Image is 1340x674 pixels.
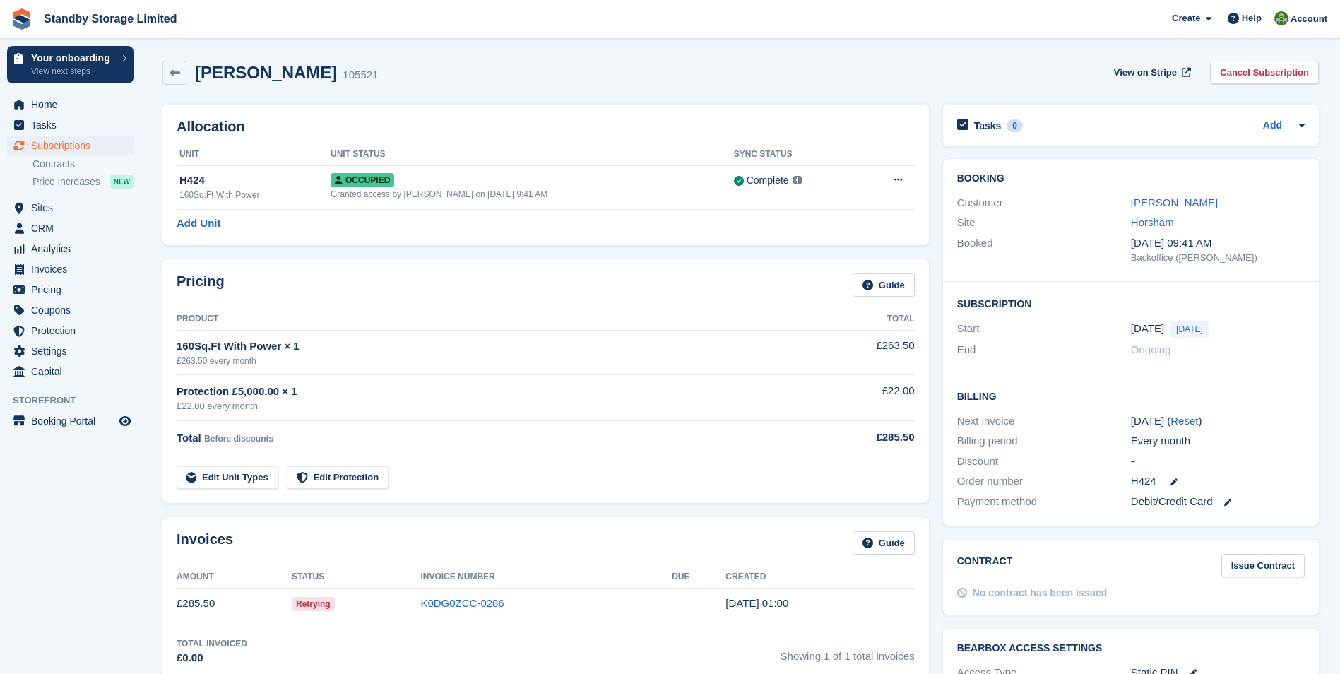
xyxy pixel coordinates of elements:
[957,173,1305,184] h2: Booking
[1263,118,1282,134] a: Add
[13,394,141,408] span: Storefront
[1108,61,1194,84] a: View on Stripe
[11,8,32,30] img: stora-icon-8386f47178a22dfd0bd8f6a31ec36ba5ce8667c1dd55bd0f319d3a0aa187defe.svg
[1131,454,1305,470] div: -
[110,175,134,189] div: NEW
[31,115,116,135] span: Tasks
[957,643,1305,654] h2: BearBox Access Settings
[1007,119,1023,132] div: 0
[957,389,1305,403] h2: Billing
[177,432,201,444] span: Total
[7,300,134,320] a: menu
[1131,196,1218,208] a: [PERSON_NAME]
[177,355,802,367] div: £263.50 every month
[802,308,915,331] th: Total
[725,566,914,589] th: Created
[31,300,116,320] span: Coupons
[1131,235,1305,252] div: [DATE] 09:41 AM
[292,597,335,611] span: Retrying
[957,215,1131,231] div: Site
[734,143,860,166] th: Sync Status
[177,588,292,620] td: £285.50
[31,136,116,155] span: Subscriptions
[1221,554,1305,577] a: Issue Contract
[343,67,378,83] div: 105521
[7,411,134,431] a: menu
[957,494,1131,510] div: Payment method
[1291,12,1327,26] span: Account
[1131,473,1156,490] span: H424
[957,433,1131,449] div: Billing period
[287,466,389,490] a: Edit Protection
[7,136,134,155] a: menu
[31,259,116,279] span: Invoices
[802,375,915,421] td: £22.00
[957,473,1131,490] div: Order number
[177,637,247,650] div: Total Invoiced
[853,531,915,555] a: Guide
[7,46,134,83] a: Your onboarding View next steps
[1170,321,1209,338] span: [DATE]
[1242,11,1262,25] span: Help
[1131,251,1305,265] div: Backoffice ([PERSON_NAME])
[973,586,1108,601] div: No contract has been issued
[7,198,134,218] a: menu
[32,174,134,189] a: Price increases NEW
[7,259,134,279] a: menu
[1172,11,1200,25] span: Create
[1274,11,1288,25] img: Steven Hambridge
[177,466,278,490] a: Edit Unit Types
[38,7,182,30] a: Standby Storage Limited
[957,413,1131,430] div: Next invoice
[31,341,116,361] span: Settings
[957,235,1131,265] div: Booked
[177,384,802,400] div: Protection £5,000.00 × 1
[420,597,504,609] a: K0DG0ZCC-0286
[292,566,420,589] th: Status
[7,280,134,300] a: menu
[31,321,116,341] span: Protection
[1114,66,1177,80] span: View on Stripe
[177,119,915,135] h2: Allocation
[177,215,220,232] a: Add Unit
[853,273,915,297] a: Guide
[957,454,1131,470] div: Discount
[974,119,1002,132] h2: Tasks
[7,95,134,114] a: menu
[331,188,734,201] div: Granted access by [PERSON_NAME] on [DATE] 9:41 AM
[177,338,802,355] div: 160Sq.Ft With Power × 1
[802,330,915,374] td: £263.50
[7,321,134,341] a: menu
[31,280,116,300] span: Pricing
[1131,343,1171,355] span: Ongoing
[331,173,394,187] span: Occupied
[1131,494,1305,510] div: Debit/Credit Card
[957,195,1131,211] div: Customer
[32,158,134,171] a: Contracts
[179,172,331,189] div: H424
[7,362,134,382] a: menu
[7,218,134,238] a: menu
[781,637,915,666] span: Showing 1 of 1 total invoices
[1131,433,1305,449] div: Every month
[725,597,788,609] time: 2025-09-08 00:00:07 UTC
[957,321,1131,338] div: Start
[957,554,1013,577] h2: Contract
[31,198,116,218] span: Sites
[7,115,134,135] a: menu
[179,189,331,201] div: 160Sq.Ft With Power
[793,176,802,184] img: icon-info-grey-7440780725fd019a000dd9b08b2336e03edf1995a4989e88bcd33f0948082b44.svg
[117,413,134,430] a: Preview store
[195,63,337,82] h2: [PERSON_NAME]
[177,399,802,413] div: £22.00 every month
[31,239,116,259] span: Analytics
[31,411,116,431] span: Booking Portal
[177,308,802,331] th: Product
[32,175,100,189] span: Price increases
[957,342,1131,358] div: End
[957,296,1305,310] h2: Subscription
[1210,61,1319,84] a: Cancel Subscription
[7,239,134,259] a: menu
[1131,216,1174,228] a: Horsham
[672,566,725,589] th: Due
